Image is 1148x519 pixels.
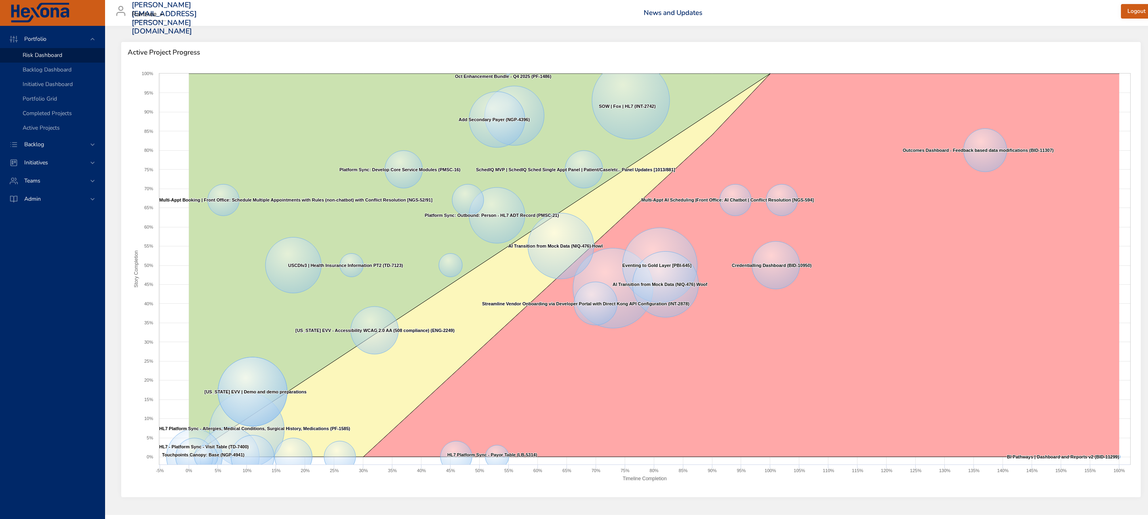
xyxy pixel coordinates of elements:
[215,468,221,473] text: 5%
[18,35,53,43] span: Portfolio
[144,301,153,306] text: 40%
[765,468,776,473] text: 100%
[881,468,892,473] text: 120%
[621,468,630,473] text: 75%
[388,468,397,473] text: 35%
[1007,454,1119,459] text: BI Pathways | Dashboard and Reports v2 (BID-11299)
[23,66,72,74] span: Backlog Dashboard
[939,468,950,473] text: 130%
[446,468,455,473] text: 45%
[144,340,153,345] text: 30%
[288,263,403,268] text: USCDIv3 | Health Insurance Information PT2 (TD-7123)
[18,195,47,203] span: Admin
[644,8,702,17] a: News and Updates
[737,468,746,473] text: 95%
[144,129,153,134] text: 85%
[476,167,675,172] text: SchedIQ MVP | SchedIQ Sched Single Appt Panel | Patient/Case/etc.. Panel Updates [1013/881]
[144,205,153,210] text: 65%
[301,468,310,473] text: 20%
[622,263,691,268] text: Eventing to Gold Layer [PBI-645]
[1085,468,1096,473] text: 155%
[359,468,368,473] text: 30%
[10,3,70,23] img: Hexona
[162,452,244,457] text: Touchpoints Canopy: Base (NGP-4941)
[186,468,192,473] text: 0%
[679,468,688,473] text: 85%
[147,454,153,459] text: 0%
[455,74,552,79] text: Oct Enhancement Bundle - Q4 2025 (PF-1486)
[1026,468,1038,473] text: 145%
[159,444,249,449] text: HL7 - Platform Sync - Visit Table (TD-7400)
[23,124,60,132] span: Active Projects
[132,1,197,36] h3: [PERSON_NAME][EMAIL_ADDRESS][PERSON_NAME][DOMAIN_NAME]
[144,397,153,402] text: 15%
[903,148,1054,153] text: Outcomes Dashboard - Feedback based data modifications (BID-11307)
[18,141,51,148] span: Backlog
[23,95,57,103] span: Portfolio Grid
[997,468,1009,473] text: 140%
[144,225,153,229] text: 60%
[144,109,153,114] text: 90%
[910,468,921,473] text: 125%
[1114,468,1125,473] text: 160%
[425,213,559,218] text: Platform Sync: Outbound: Person - HL7 ADT Record (PMSC-21)
[144,167,153,172] text: 75%
[133,250,139,288] text: Story Completion
[330,468,339,473] text: 25%
[339,167,461,172] text: Platform Sync: Develop Core Service Modules (PMSC-16)
[708,468,716,473] text: 90%
[613,282,708,287] text: AI Transition from Mock Data (NIQ-476) Woof
[417,468,426,473] text: 40%
[159,198,432,202] text: Multi-Appt Booking | Front Office: Schedule Multiple Appointments with Rules (non-chatbot) with C...
[144,148,153,153] text: 80%
[562,468,571,473] text: 65%
[852,468,863,473] text: 115%
[475,468,484,473] text: 50%
[132,8,166,21] div: Raintree
[23,109,72,117] span: Completed Projects
[18,159,55,166] span: Initiatives
[144,378,153,382] text: 20%
[23,80,73,88] span: Initiative Dashboard
[144,282,153,287] text: 45%
[823,468,834,473] text: 110%
[592,468,600,473] text: 70%
[482,301,689,306] text: Streamline Vendor Onboarding via Developer Portal with Direct Kong API Configuration (INT-2878)
[447,452,537,457] text: HL7 Platform Sync - Payor Table (LB-5314)
[1127,6,1146,17] span: Logout
[732,263,812,268] text: Credentialling Dashboard (BID-10950)
[142,71,153,76] text: 100%
[144,90,153,95] text: 95%
[144,244,153,248] text: 55%
[144,416,153,421] text: 10%
[508,244,602,248] text: AI Transition from Mock Data (NIQ-476) Howl
[504,468,513,473] text: 55%
[144,263,153,268] text: 50%
[794,468,805,473] text: 105%
[272,468,280,473] text: 15%
[147,435,153,440] text: 5%
[650,468,659,473] text: 80%
[295,328,455,333] text: [US_STATE] EVV - Accessibility WCAG 2.0 AA (508 compliance) (ENG-2249)
[156,468,164,473] text: -5%
[533,468,542,473] text: 60%
[204,389,307,394] text: [US_STATE] EVV | Demo and demo preparations
[144,186,153,191] text: 70%
[23,51,62,59] span: Risk Dashboard
[1055,468,1067,473] text: 150%
[159,426,350,431] text: HL7 Platform Sync - Allergies, Medical Conditions, Surgical History, Medications (PF-1585)
[144,359,153,364] text: 25%
[459,117,530,122] text: Add Secondary Payer (NGP-4396)
[242,468,251,473] text: 10%
[144,320,153,325] text: 35%
[128,48,1134,57] span: Active Project Progress
[599,104,656,109] text: SOW | Fox | HL7 (INT-2742)
[623,476,667,481] text: Timeline Completion
[18,177,47,185] span: Teams
[968,468,979,473] text: 135%
[641,198,814,202] text: Multi-Appt AI Scheduling |Front Office: AI Chatbot | Conflict Resolution [NGS-594]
